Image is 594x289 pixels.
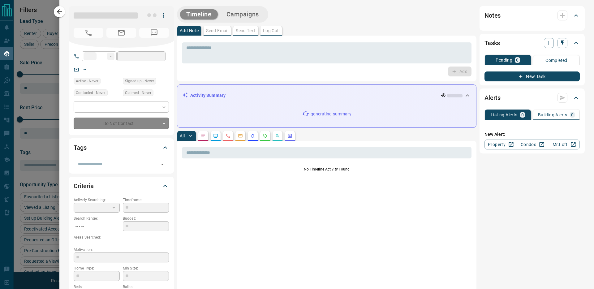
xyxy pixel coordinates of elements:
[125,78,154,84] span: Signed up - Never
[182,166,471,172] p: No Timeline Activity Found
[496,58,512,62] p: Pending
[538,113,567,117] p: Building Alerts
[213,133,218,138] svg: Lead Browsing Activity
[201,133,206,138] svg: Notes
[84,67,86,72] a: --
[263,133,268,138] svg: Requests
[182,90,471,101] div: Activity Summary
[484,71,580,81] button: New Task
[74,28,103,38] span: No Number
[106,28,136,38] span: No Email
[484,8,580,23] div: Notes
[491,113,518,117] p: Listing Alerts
[74,221,120,231] p: -- - --
[238,133,243,138] svg: Emails
[275,133,280,138] svg: Opportunities
[125,90,151,96] span: Claimed - Never
[76,90,105,96] span: Contacted - Never
[74,247,169,252] p: Motivation:
[158,160,167,169] button: Open
[74,265,120,271] p: Home Type:
[74,197,120,203] p: Actively Searching:
[220,9,265,19] button: Campaigns
[180,134,185,138] p: All
[74,118,169,129] div: Do Not Contact
[139,28,169,38] span: No Number
[516,140,548,149] a: Condos
[250,133,255,138] svg: Listing Alerts
[74,181,94,191] h2: Criteria
[311,111,351,117] p: generating summary
[190,92,226,99] p: Activity Summary
[74,143,86,153] h2: Tags
[516,58,519,62] p: 0
[484,140,516,149] a: Property
[571,113,574,117] p: 0
[521,113,524,117] p: 0
[123,216,169,221] p: Budget:
[545,58,567,63] p: Completed
[74,235,169,240] p: Areas Searched:
[226,133,230,138] svg: Calls
[484,11,501,20] h2: Notes
[484,131,580,138] p: New Alert:
[484,90,580,105] div: Alerts
[548,140,580,149] a: Mr.Loft
[180,9,218,19] button: Timeline
[74,179,169,193] div: Criteria
[123,197,169,203] p: Timeframe:
[76,78,98,84] span: Active - Never
[484,36,580,50] div: Tasks
[74,140,169,155] div: Tags
[287,133,292,138] svg: Agent Actions
[180,28,199,33] p: Add Note
[484,38,500,48] h2: Tasks
[74,216,120,221] p: Search Range:
[123,265,169,271] p: Min Size:
[484,93,501,103] h2: Alerts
